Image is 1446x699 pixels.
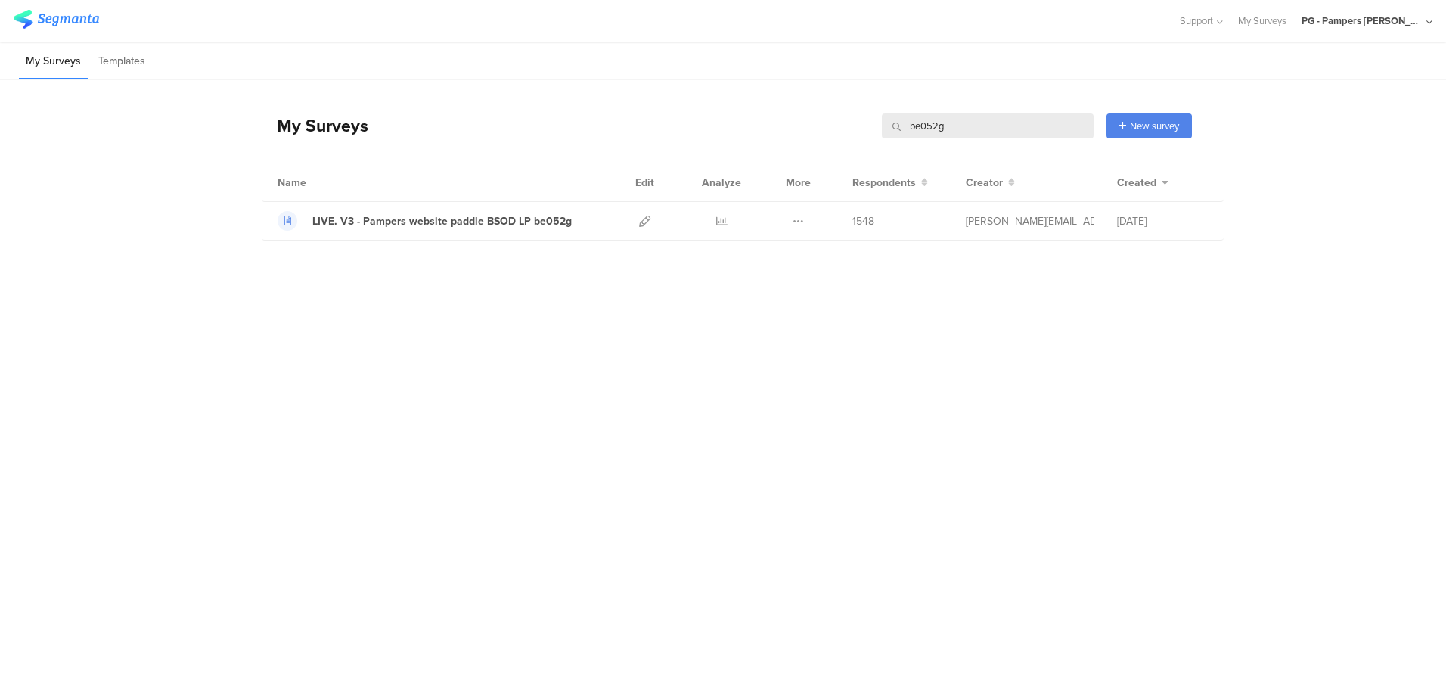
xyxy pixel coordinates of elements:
span: Created [1117,175,1156,191]
span: Support [1180,14,1213,28]
span: Creator [966,175,1003,191]
div: LIVE. V3 - Pampers website paddle BSOD LP be052g [312,213,572,229]
input: Survey Name, Creator... [882,113,1094,138]
div: PG - Pampers [PERSON_NAME] [1302,14,1423,28]
div: More [782,163,815,201]
li: Templates [92,44,152,79]
button: Respondents [852,175,928,191]
span: New survey [1130,119,1179,133]
button: Created [1117,175,1168,191]
div: Edit [628,163,661,201]
div: My Surveys [262,113,368,138]
span: Respondents [852,175,916,191]
div: aguiar.s@pg.com [966,213,1094,229]
span: 1548 [852,213,874,229]
div: Analyze [699,163,744,201]
li: My Surveys [19,44,88,79]
button: Creator [966,175,1015,191]
a: LIVE. V3 - Pampers website paddle BSOD LP be052g [278,211,572,231]
div: [DATE] [1117,213,1208,229]
div: Name [278,175,368,191]
img: segmanta logo [14,10,99,29]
